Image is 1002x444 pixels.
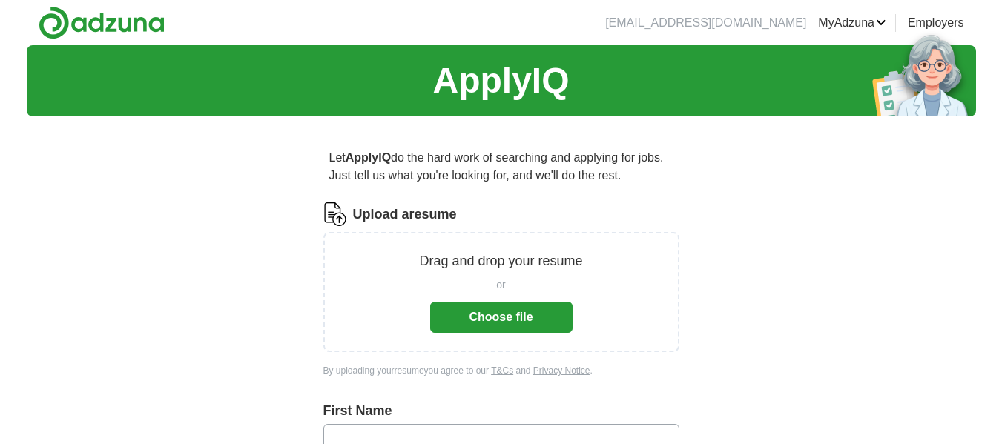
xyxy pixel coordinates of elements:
[496,277,505,293] span: or
[430,302,573,333] button: Choose file
[818,14,886,32] a: MyAdzuna
[323,143,679,190] p: Let do the hard work of searching and applying for jobs. Just tell us what you're looking for, an...
[419,251,582,271] p: Drag and drop your resume
[491,365,513,376] a: T&Cs
[323,401,679,421] label: First Name
[908,14,964,32] a: Employers
[323,202,347,226] img: CV Icon
[353,205,457,225] label: Upload a resume
[605,14,806,32] li: [EMAIL_ADDRESS][DOMAIN_NAME]
[432,54,569,107] h1: ApplyIQ
[346,151,391,164] strong: ApplyIQ
[39,6,165,39] img: Adzuna logo
[323,364,679,377] div: By uploading your resume you agree to our and .
[533,365,590,376] a: Privacy Notice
